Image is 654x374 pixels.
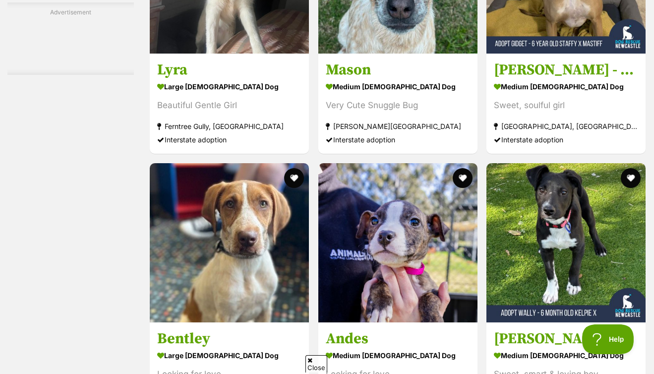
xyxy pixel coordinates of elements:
div: Interstate adoption [157,133,301,146]
strong: large [DEMOGRAPHIC_DATA] Dog [157,348,301,363]
div: Interstate adoption [326,133,470,146]
strong: [GEOGRAPHIC_DATA], [GEOGRAPHIC_DATA] [494,120,638,133]
h3: Lyra [157,61,301,79]
div: Advertisement [7,2,134,75]
a: Mason medium [DEMOGRAPHIC_DATA] Dog Very Cute Snuggle Bug [PERSON_NAME][GEOGRAPHIC_DATA] Intersta... [318,53,477,154]
button: favourite [284,168,304,188]
a: [PERSON_NAME] - [DEMOGRAPHIC_DATA] Staffy X Mastiff medium [DEMOGRAPHIC_DATA] Dog Sweet, soulful ... [486,53,646,154]
h3: [PERSON_NAME] - [DEMOGRAPHIC_DATA] Staffy X Mastiff [494,61,638,79]
a: Lyra large [DEMOGRAPHIC_DATA] Dog Beautiful Gentle Girl Ferntree Gully, [GEOGRAPHIC_DATA] Interst... [150,53,309,154]
strong: Ferntree Gully, [GEOGRAPHIC_DATA] [157,120,301,133]
strong: medium [DEMOGRAPHIC_DATA] Dog [494,79,638,94]
div: Sweet, soulful girl [494,99,638,112]
div: Interstate adoption [494,133,638,146]
button: favourite [621,168,641,188]
strong: medium [DEMOGRAPHIC_DATA] Dog [494,348,638,363]
div: Beautiful Gentle Girl [157,99,301,112]
strong: medium [DEMOGRAPHIC_DATA] Dog [326,79,470,94]
strong: [PERSON_NAME][GEOGRAPHIC_DATA] [326,120,470,133]
img: Bentley - German Wirehaired Pointer Dog [150,163,309,322]
strong: medium [DEMOGRAPHIC_DATA] Dog [326,348,470,363]
strong: large [DEMOGRAPHIC_DATA] Dog [157,79,301,94]
img: Andes - Staffordshire Terrier Dog [318,163,477,322]
h3: Bentley [157,329,301,348]
button: favourite [452,168,472,188]
div: Very Cute Snuggle Bug [326,99,470,112]
iframe: Help Scout Beacon - Open [582,324,634,354]
h3: Mason [326,61,470,79]
img: Wally - 6 Month Old Kelpie X - Australian Kelpie Dog [486,163,646,322]
h3: [PERSON_NAME] - [DEMOGRAPHIC_DATA] Kelpie X [494,329,638,348]
h3: Andes [326,329,470,348]
span: Close [305,355,327,373]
